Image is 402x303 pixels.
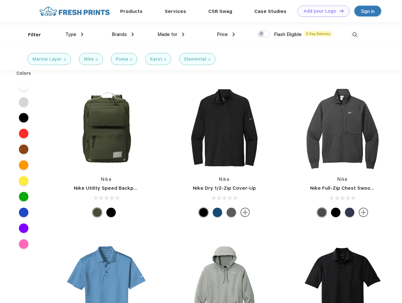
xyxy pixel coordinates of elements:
[301,86,385,170] img: func=resize&h=266
[317,208,327,217] div: Anthracite
[132,33,134,36] img: dropdown.png
[74,185,142,191] a: Nike Utility Speed Backpack
[64,58,66,61] img: filter_cancel.svg
[116,56,128,62] div: Puma
[65,32,76,37] span: Type
[354,6,381,16] a: Sign in
[350,30,360,40] img: desktop_search.svg
[33,56,62,62] div: Marine Layer
[331,208,340,217] div: Black
[106,208,116,217] div: Black
[337,177,348,182] a: Nike
[219,177,230,182] a: Nike
[150,56,162,62] div: Karst
[101,177,112,182] a: Nike
[92,208,102,217] div: Cargo Khaki
[339,9,344,13] img: DT
[157,32,177,37] span: Made for
[361,8,375,15] div: Sign in
[64,86,148,170] img: func=resize&h=266
[304,9,336,14] div: Add your Logo
[213,208,222,217] div: Gym Blue
[193,185,256,191] a: Nike Dry 1/2-Zip Cover-Up
[217,32,228,37] span: Price
[182,86,266,170] img: func=resize&h=266
[208,58,210,61] img: filter_cancel.svg
[274,32,302,37] span: Flash Eligible
[12,70,36,77] div: Colors
[96,58,98,61] img: filter_cancel.svg
[199,208,208,217] div: Black
[81,33,83,36] img: dropdown.png
[120,9,143,14] a: Products
[310,185,394,191] a: Nike Full-Zip Chest Swoosh Jacket
[164,58,166,61] img: filter_cancel.svg
[165,9,186,14] a: Services
[304,31,332,37] span: 5 Day Delivery
[345,208,354,217] div: Midnight Navy
[28,31,41,39] div: Filter
[227,208,236,217] div: Black Heather
[112,32,127,37] span: Brands
[182,33,184,36] img: dropdown.png
[208,9,232,14] a: CSR Swag
[240,208,250,217] img: more.svg
[84,56,94,62] div: Nike
[130,58,132,61] img: filter_cancel.svg
[184,56,206,62] div: Elemental
[233,33,235,36] img: dropdown.png
[359,208,368,217] img: more.svg
[38,6,112,17] img: fo%20logo%202.webp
